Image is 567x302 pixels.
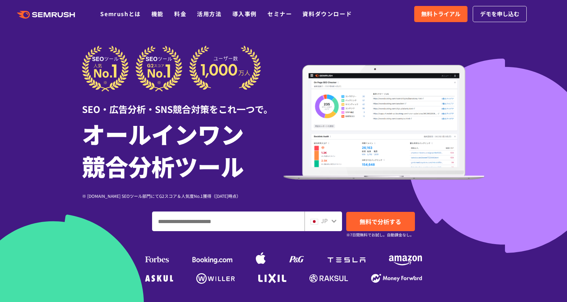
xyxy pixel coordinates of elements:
span: 無料トライアル [421,9,460,19]
h1: オールインワン 競合分析ツール [82,118,283,182]
span: JP [321,216,328,225]
a: 機能 [151,9,164,18]
div: ※ [DOMAIN_NAME] SEOツール部門にてG2スコア＆人気度No.1獲得（[DATE]時点） [82,193,283,199]
a: デモを申し込む [473,6,527,22]
a: 導入事例 [232,9,257,18]
small: ※7日間無料でお試し。自動課金なし。 [346,231,414,238]
a: セミナー [267,9,292,18]
span: 無料で分析する [360,217,401,226]
div: SEO・広告分析・SNS競合対策をこれ一つで。 [82,92,283,116]
a: Semrushとは [100,9,141,18]
a: 活用方法 [197,9,221,18]
a: 無料で分析する [346,212,415,231]
a: 無料トライアル [414,6,467,22]
a: 料金 [174,9,186,18]
input: ドメイン、キーワードまたはURLを入力してください [152,212,304,231]
a: 資料ダウンロード [302,9,352,18]
span: デモを申し込む [480,9,519,19]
